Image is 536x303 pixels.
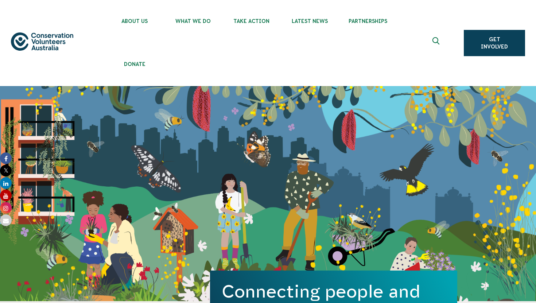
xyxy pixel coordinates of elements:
[222,18,280,24] span: Take Action
[428,34,446,52] button: Expand search box Close search box
[464,30,525,56] a: Get Involved
[105,18,164,24] span: About Us
[432,37,442,49] span: Expand search box
[280,18,339,24] span: Latest News
[164,18,222,24] span: What We Do
[339,18,397,24] span: Partnerships
[11,32,73,51] img: logo.svg
[105,61,164,67] span: Donate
